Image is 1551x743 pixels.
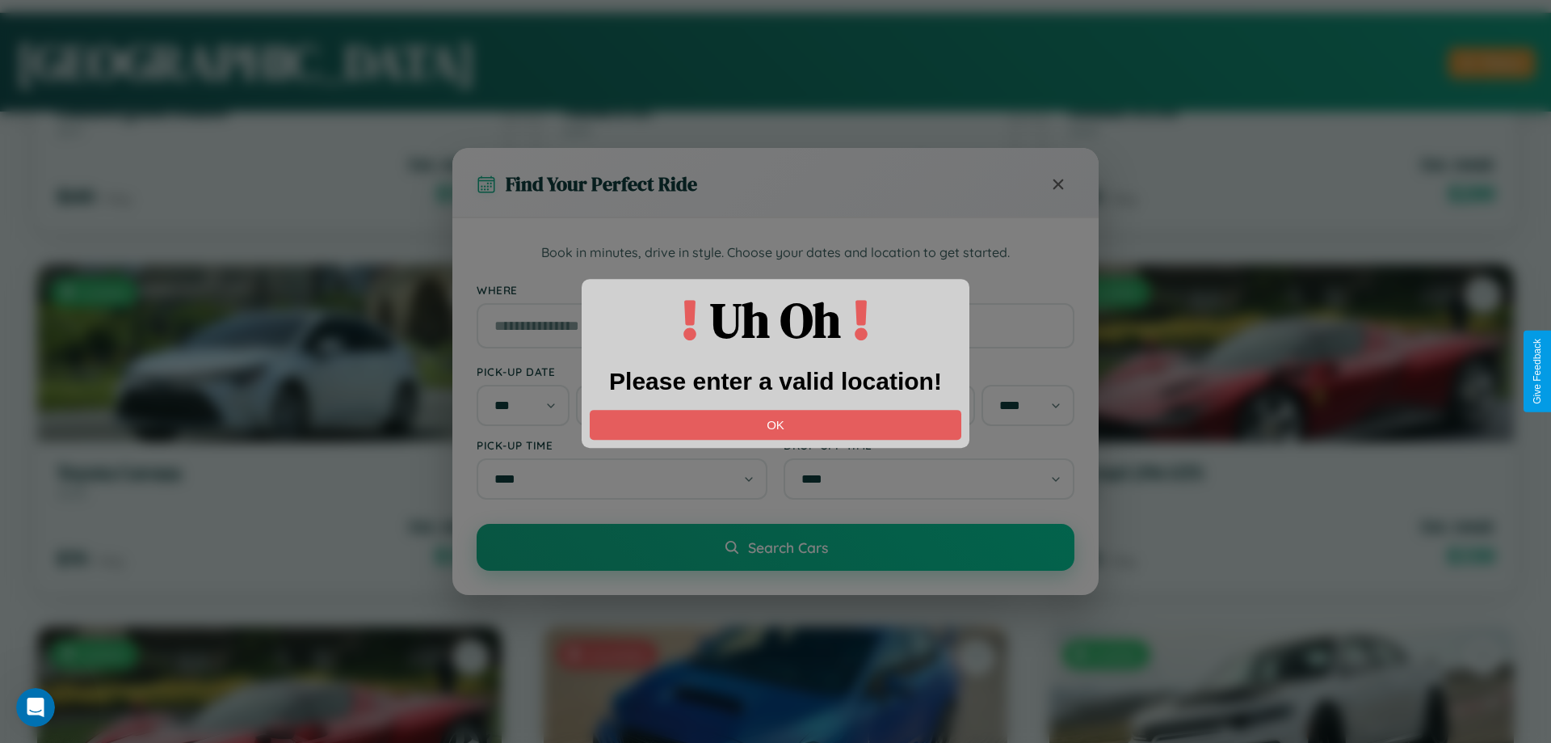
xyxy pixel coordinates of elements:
[477,243,1074,264] p: Book in minutes, drive in style. Choose your dates and location to get started.
[748,538,828,556] span: Search Cars
[784,438,1074,452] label: Drop-off Time
[477,438,767,452] label: Pick-up Time
[477,365,767,378] label: Pick-up Date
[477,283,1074,297] label: Where
[784,365,1074,378] label: Drop-off Date
[506,171,697,197] h3: Find Your Perfect Ride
